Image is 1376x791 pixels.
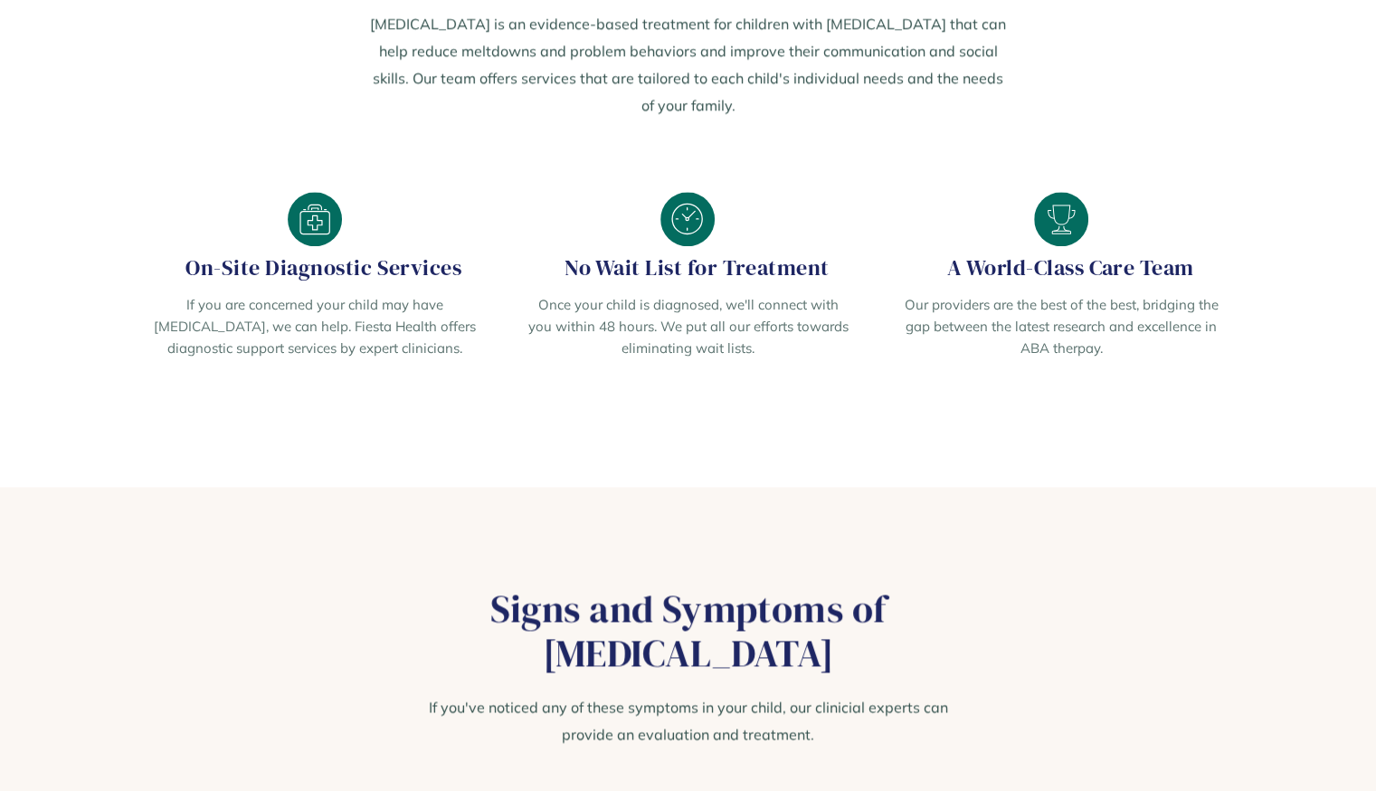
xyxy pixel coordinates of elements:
img: High Quality Care - Doctor Webflow Template [1034,192,1088,246]
h2: Signs and Symptoms of [MEDICAL_DATA] [402,586,975,692]
h2: No Wait List for Treatment [527,255,849,281]
p: Once your child is diagnosed, we'll connect with you within 48 hours. We put all our efforts towa... [527,294,849,359]
p: Our providers are the best of the best, bridging the gap between the latest research and excellen... [900,294,1223,359]
h2: A World-Class Care Team [900,255,1223,281]
img: Years of Experience - Doctor Webflow Template [288,192,342,246]
p: If you've noticed any of these symptoms in your child, our clinicial experts can provide an evalu... [402,693,975,748]
img: 24 Hours Service - Doctor Webflow Template [660,192,715,246]
p: [MEDICAL_DATA] is an evidence-based treatment for children with [MEDICAL_DATA] that can help redu... [365,10,1011,119]
p: If you are concerned your child may have [MEDICAL_DATA], we can help. Fiesta Health offers diagno... [154,294,477,359]
h2: On-Site Diagnostic Services [154,255,477,281]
